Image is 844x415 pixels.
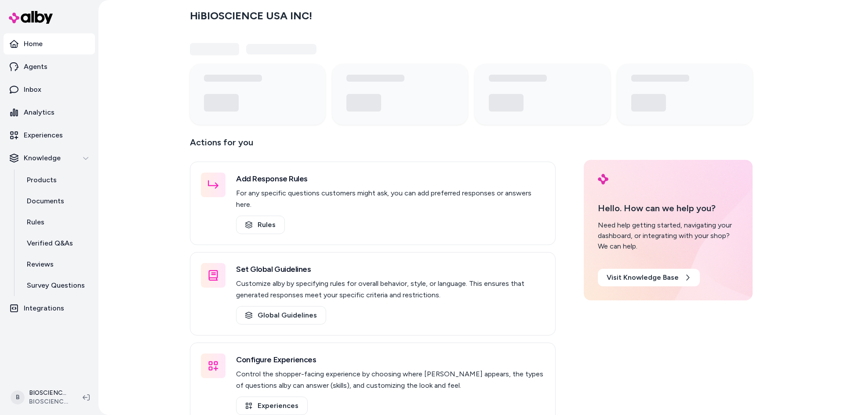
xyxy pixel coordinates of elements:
[24,303,64,314] p: Integrations
[24,130,63,141] p: Experiences
[236,278,545,301] p: Customize alby by specifying rules for overall behavior, style, or language. This ensures that ge...
[27,259,54,270] p: Reviews
[18,191,95,212] a: Documents
[236,368,545,391] p: Control the shopper-facing experience by choosing where [PERSON_NAME] appears, the types of quest...
[4,102,95,123] a: Analytics
[24,153,61,163] p: Knowledge
[27,238,73,249] p: Verified Q&As
[29,389,69,397] p: BIOSCIENCE USA INC Shopify
[236,173,545,185] h3: Add Response Rules
[236,188,545,210] p: For any specific questions customers might ask, you can add preferred responses or answers here.
[598,202,738,215] p: Hello. How can we help you?
[18,254,95,275] a: Reviews
[4,79,95,100] a: Inbox
[190,9,312,22] h2: Hi BIOSCIENCE USA INC !
[598,220,738,252] div: Need help getting started, navigating your dashboard, or integrating with your shop? We can help.
[18,275,95,296] a: Survey Questions
[4,148,95,169] button: Knowledge
[11,390,25,404] span: B
[598,269,700,286] a: Visit Knowledge Base
[4,125,95,146] a: Experiences
[4,56,95,77] a: Agents
[18,170,95,191] a: Products
[24,39,43,49] p: Home
[18,212,95,233] a: Rules
[27,217,44,227] p: Rules
[27,196,64,206] p: Documents
[24,107,55,118] p: Analytics
[27,175,57,185] p: Products
[236,397,308,415] a: Experiences
[24,61,47,72] p: Agents
[236,216,285,234] a: Rules
[24,84,41,95] p: Inbox
[236,263,545,275] h3: Set Global Guidelines
[29,397,69,406] span: BIOSCIENCE USA INC
[4,33,95,54] a: Home
[598,174,608,184] img: alby Logo
[190,135,556,156] p: Actions for you
[5,383,76,411] button: BBIOSCIENCE USA INC ShopifyBIOSCIENCE USA INC
[18,233,95,254] a: Verified Q&As
[9,11,53,24] img: alby Logo
[236,354,545,366] h3: Configure Experiences
[27,280,85,291] p: Survey Questions
[4,298,95,319] a: Integrations
[236,306,326,325] a: Global Guidelines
